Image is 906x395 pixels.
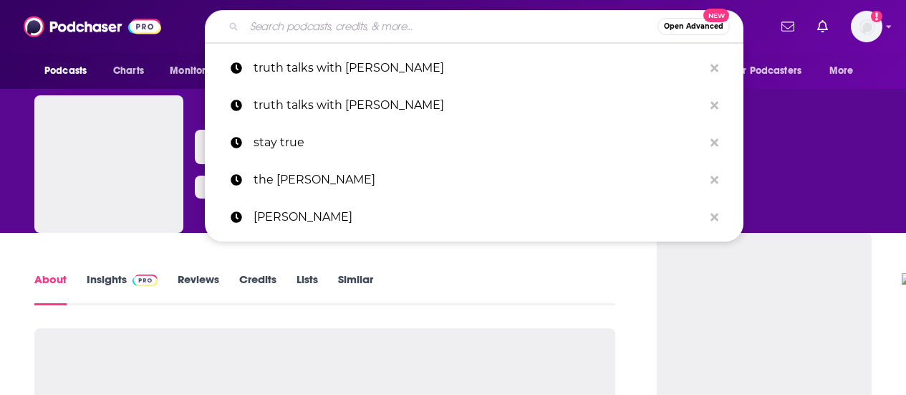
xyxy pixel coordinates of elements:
[205,49,743,87] a: truth talks with [PERSON_NAME]
[819,57,872,85] button: open menu
[851,11,882,42] img: User Profile
[851,11,882,42] button: Show profile menu
[34,57,105,85] button: open menu
[34,272,67,305] a: About
[205,10,743,43] div: Search podcasts, credits, & more...
[254,199,703,236] p: billy hallowell
[723,57,822,85] button: open menu
[178,272,219,305] a: Reviews
[338,272,373,305] a: Similar
[205,124,743,161] a: stay true
[829,61,854,81] span: More
[113,61,144,81] span: Charts
[851,11,882,42] span: Logged in as amandawoods
[205,199,743,236] a: [PERSON_NAME]
[87,272,158,305] a: InsightsPodchaser Pro
[239,272,276,305] a: Credits
[254,87,703,124] p: truth talks with tara
[244,15,657,38] input: Search podcasts, credits, & more...
[160,57,239,85] button: open menu
[297,272,318,305] a: Lists
[703,9,729,22] span: New
[205,161,743,199] a: the [PERSON_NAME]
[104,57,153,85] a: Charts
[811,14,834,39] a: Show notifications dropdown
[657,18,730,35] button: Open AdvancedNew
[733,61,801,81] span: For Podcasters
[132,275,158,286] img: Podchaser Pro
[254,49,703,87] p: truth talks with tara
[205,87,743,124] a: truth talks with [PERSON_NAME]
[170,61,221,81] span: Monitoring
[24,13,161,40] img: Podchaser - Follow, Share and Rate Podcasts
[664,23,723,30] span: Open Advanced
[871,11,882,22] svg: Add a profile image
[254,124,703,161] p: stay true
[254,161,703,199] p: the billy hallowell
[44,61,87,81] span: Podcasts
[776,14,800,39] a: Show notifications dropdown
